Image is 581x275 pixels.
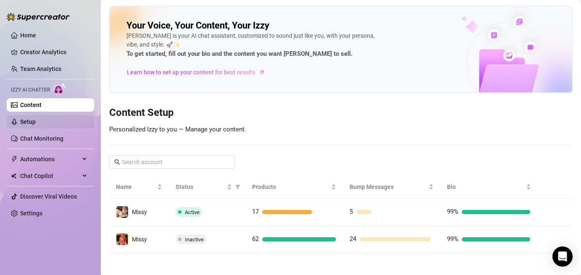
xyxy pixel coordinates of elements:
img: Missy [116,233,128,245]
span: Missy [132,236,147,243]
a: Team Analytics [20,65,61,72]
th: Status [169,175,245,199]
a: Learn how to set up your content for best results [126,65,271,79]
span: Personalized Izzy to you — Manage your content. [109,126,246,133]
span: Chat Copilot [20,169,80,183]
input: Search account [122,157,223,167]
span: Inactive [185,236,204,243]
button: right [544,233,558,246]
span: filter [234,181,242,193]
a: Chat Monitoring [20,135,63,142]
span: 99% [447,208,458,215]
a: Setup [20,118,36,125]
h3: Content Setup [109,106,573,120]
img: ai-chatter-content-library-cLFOSyPT.png [442,7,572,92]
span: right [548,236,554,242]
img: logo-BBDzfeDw.svg [7,13,70,21]
span: arrow-right [258,68,266,76]
span: Name [116,182,155,191]
span: Missy [132,209,147,215]
span: Bump Messages [350,182,427,191]
th: Products [245,175,343,199]
span: 99% [447,235,458,243]
div: Open Intercom Messenger [552,246,573,267]
h2: Your Voice, Your Content, Your Izzy [126,20,269,31]
strong: To get started, fill out your bio and the content you want [PERSON_NAME] to sell. [126,50,352,58]
a: Content [20,102,42,108]
a: Settings [20,210,42,217]
span: filter [235,184,240,189]
span: thunderbolt [11,156,18,162]
a: Discover Viral Videos [20,193,77,200]
button: right [544,205,558,219]
span: 24 [350,235,356,243]
th: Bio [440,175,538,199]
span: Bio [447,182,524,191]
img: AI Chatter [53,83,66,95]
span: search [114,159,120,165]
span: Active [185,209,200,215]
span: Status [176,182,225,191]
span: 17 [252,208,259,215]
th: Bump Messages [343,175,440,199]
span: 5 [350,208,353,215]
span: Products [252,182,329,191]
span: right [548,209,554,215]
span: Izzy AI Chatter [11,86,50,94]
span: Learn how to set up your content for best results [127,68,255,77]
img: Missy [116,206,128,218]
th: Name [109,175,169,199]
a: Creator Analytics [20,45,87,59]
img: Chat Copilot [11,173,16,179]
div: [PERSON_NAME] is your AI chat assistant, customized to sound just like you, with your persona, vi... [126,31,379,59]
span: Automations [20,152,80,166]
span: 62 [252,235,259,243]
a: Home [20,32,36,39]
